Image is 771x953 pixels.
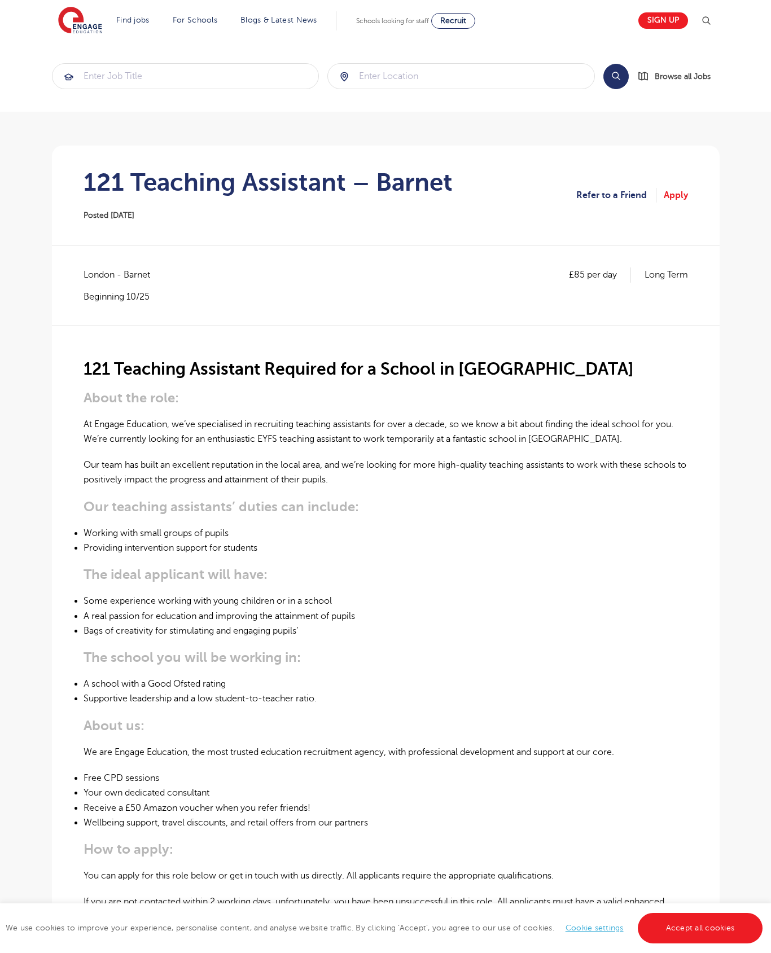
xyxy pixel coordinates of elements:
a: For Schools [173,16,217,24]
li: Bags of creativity for stimulating and engaging pupils’ [84,623,688,638]
li: Wellbeing support, travel discounts, and retail offers from our partners [84,815,688,830]
span: Posted [DATE] [84,211,134,219]
h2: 121 Teaching Assistant Required for a School in [GEOGRAPHIC_DATA] [84,359,688,379]
p: Our team has built an excellent reputation in the local area, and we’re looking for more high-qua... [84,458,688,488]
p: Beginning 10/25 [84,291,161,303]
p: Long Term [645,267,688,282]
strong: Our teaching assistants’ duties can include: [84,499,359,515]
a: Accept all cookies [638,913,763,943]
a: Blogs & Latest News [240,16,317,24]
button: Search [603,64,629,89]
li: Some experience working with young children or in a school [84,594,688,608]
span: London - Barnet [84,267,161,282]
li: A real passion for education and improving the attainment of pupils [84,609,688,623]
strong: About us: [84,718,144,734]
a: Find jobs [116,16,150,24]
a: Refer to a Friend [576,188,656,203]
p: At Engage Education, we’ve specialised in recruiting teaching assistants for over a decade, so we... [84,417,688,447]
a: Sign up [638,12,688,29]
p: We are Engage Education, the most trusted education recruitment agency, with professional develop... [84,745,688,759]
strong: The school you will be working in: [84,649,301,665]
li: A school with a Good Ofsted rating [84,677,688,691]
a: Cookie settings [566,924,624,932]
li: Free CPD sessions [84,771,688,785]
p: You can apply for this role below or get in touch with us directly. All applicants require the ap... [84,868,688,883]
strong: The ideal applicant will have: [84,566,268,582]
p: If you are not contacted within 2 working days, unfortunately, you have been unsuccessful in this... [84,894,688,924]
li: Providing intervention support for students [84,541,688,555]
li: Your own dedicated consultant [84,785,688,800]
img: Engage Education [58,7,102,35]
span: Recruit [440,16,466,25]
h1: 121 Teaching Assistant – Barnet [84,168,453,196]
span: Schools looking for staff [356,17,429,25]
a: Browse all Jobs [638,70,720,83]
div: Submit [327,63,595,89]
input: Submit [328,64,594,89]
span: We use cookies to improve your experience, personalise content, and analyse website traffic. By c... [6,924,765,932]
li: Receive a £50 Amazon voucher when you refer friends! [84,801,688,815]
a: Recruit [431,13,475,29]
p: £85 per day [569,267,631,282]
span: Browse all Jobs [655,70,711,83]
div: Submit [52,63,319,89]
li: Supportive leadership and a low student-to-teacher ratio. [84,691,688,706]
h3: How to apply: [84,841,688,857]
input: Submit [52,64,319,89]
strong: About the role: [84,390,179,406]
li: Working with small groups of pupils [84,526,688,541]
a: Apply [664,188,688,203]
